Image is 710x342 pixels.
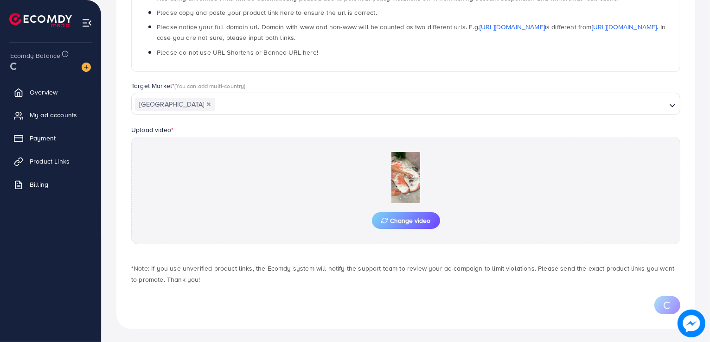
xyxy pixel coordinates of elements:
[381,217,431,224] span: Change video
[30,88,58,97] span: Overview
[30,157,70,166] span: Product Links
[592,22,657,32] a: [URL][DOMAIN_NAME]
[30,133,56,143] span: Payment
[131,125,173,134] label: Upload video
[135,98,215,111] span: [GEOGRAPHIC_DATA]
[157,8,377,17] span: Please copy and paste your product link here to ensure the url is correct.
[480,22,545,32] a: [URL][DOMAIN_NAME]
[131,263,680,285] p: *Note: If you use unverified product links, the Ecomdy system will notify the support team to rev...
[7,175,94,194] a: Billing
[7,106,94,124] a: My ad accounts
[206,102,211,107] button: Deselect United Arab Emirates
[9,13,72,27] img: logo
[10,51,60,60] span: Ecomdy Balance
[82,18,92,28] img: menu
[7,129,94,147] a: Payment
[131,81,246,90] label: Target Market
[131,93,680,115] div: Search for option
[30,180,48,189] span: Billing
[30,110,77,120] span: My ad accounts
[372,212,440,229] button: Change video
[82,63,91,72] img: image
[7,152,94,171] a: Product Links
[157,22,665,42] span: Please notice your full domain url. Domain with www and non-www will be counted as two different ...
[216,97,665,112] input: Search for option
[157,48,318,57] span: Please do not use URL Shortens or Banned URL here!
[359,152,452,203] img: Preview Image
[174,82,245,90] span: (You can add multi-country)
[678,310,705,337] img: image
[7,83,94,101] a: Overview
